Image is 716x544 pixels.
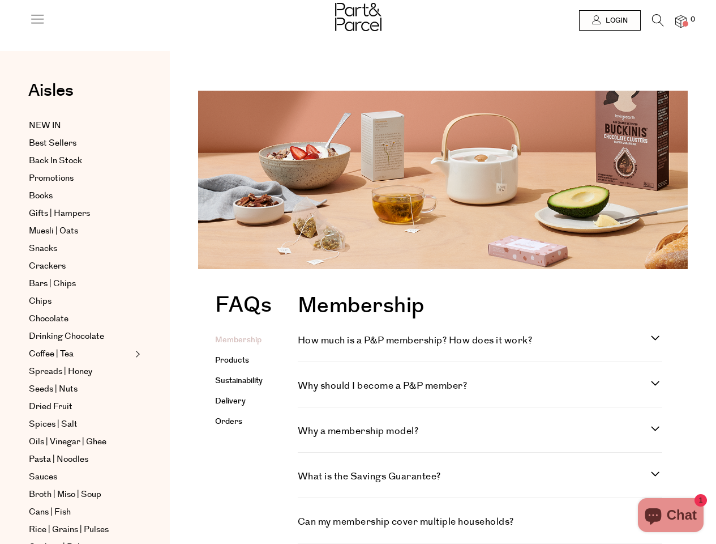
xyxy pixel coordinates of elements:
a: NEW IN [29,119,132,133]
span: Snacks [29,242,57,256]
h1: FAQs [215,295,272,322]
span: NEW IN [29,119,61,133]
a: Chips [29,295,132,308]
a: Books [29,189,132,203]
span: Sauces [29,470,57,484]
a: Sauces [29,470,132,484]
a: Orders [215,416,242,427]
span: Back In Stock [29,154,82,168]
span: Aisles [28,78,74,103]
a: Crackers [29,260,132,273]
img: Part&Parcel [335,3,381,31]
span: Login [603,16,628,25]
img: faq-image_1344x_crop_center.png [198,91,688,269]
a: Spices | Salt [29,418,132,431]
h4: Can my membership cover multiple households? [298,515,651,529]
a: Aisles [28,82,74,110]
span: Promotions [29,172,74,185]
inbox-online-store-chat: Shopify online store chat [634,498,707,535]
button: Expand/Collapse Coffee | Tea [132,347,140,361]
span: Spices | Salt [29,418,78,431]
span: Muesli | Oats [29,224,78,238]
span: Crackers [29,260,66,273]
a: Dried Fruit [29,400,132,414]
span: Bars | Chips [29,277,76,291]
a: Muesli | Oats [29,224,132,238]
span: Gifts | Hampers [29,207,90,220]
span: Seeds | Nuts [29,382,78,396]
a: Pasta | Noodles [29,453,132,466]
a: Best Sellers [29,137,132,150]
span: Chocolate [29,312,68,326]
span: 0 [688,15,698,25]
span: Drinking Chocolate [29,330,104,343]
a: Back In Stock [29,154,132,168]
span: Books [29,189,53,203]
a: Coffee | Tea [29,347,132,361]
h4: What is the Savings Guarantee? [298,470,651,483]
a: Bars | Chips [29,277,132,291]
a: 0 [675,15,687,27]
a: Delivery [215,396,246,407]
a: Oils | Vinegar | Ghee [29,435,132,449]
a: Login [579,10,641,31]
a: Spreads | Honey [29,365,132,379]
h4: How much is a P&P membership? How does it work? [298,334,651,347]
a: Rice | Grains | Pulses [29,523,132,537]
span: Pasta | Noodles [29,453,88,466]
h4: Why a membership model? [298,424,651,438]
a: Sustainability [215,375,263,386]
span: Dried Fruit [29,400,72,414]
a: Promotions [29,172,132,185]
span: Cans | Fish [29,505,71,519]
span: Rice | Grains | Pulses [29,523,109,537]
span: Chips [29,295,52,308]
a: Gifts | Hampers [29,207,132,220]
span: Broth | Miso | Soup [29,488,101,501]
a: Chocolate [29,312,132,326]
a: Products [215,355,249,366]
a: Cans | Fish [29,505,132,519]
a: Broth | Miso | Soup [29,488,132,501]
span: Oils | Vinegar | Ghee [29,435,106,449]
a: Membership [215,334,261,346]
h4: Why should I become a P&P member? [298,379,651,393]
a: Drinking Chocolate [29,330,132,343]
span: Spreads | Honey [29,365,92,379]
a: Snacks [29,242,132,256]
a: Seeds | Nuts [29,382,132,396]
span: Coffee | Tea [29,347,74,361]
span: Best Sellers [29,137,76,150]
